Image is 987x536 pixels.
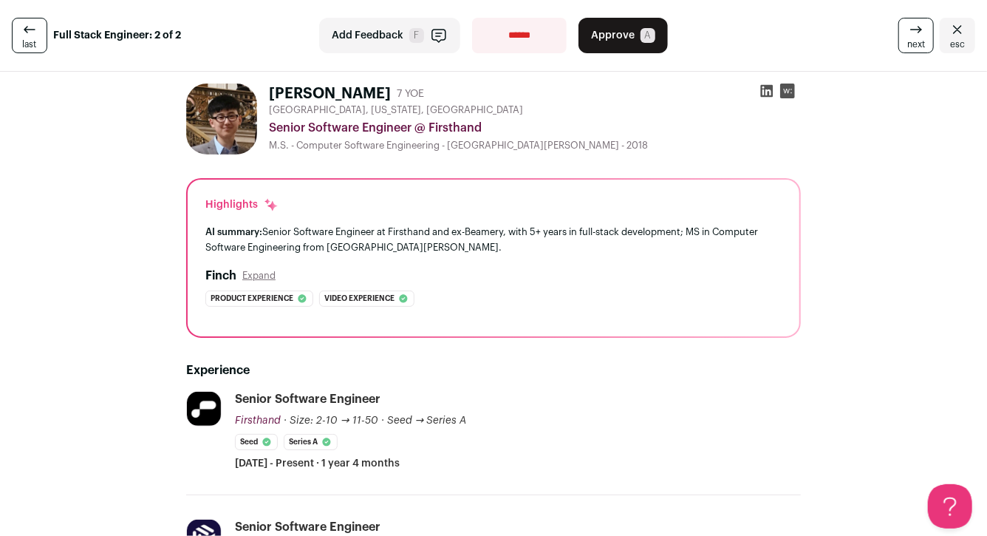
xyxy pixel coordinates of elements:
[332,28,403,43] span: Add Feedback
[187,392,221,426] img: d571bf7fd291264a996f4dad111c404e1ec059ae4baae4ca6ef22e77c806fe96.jpg
[205,224,782,255] div: Senior Software Engineer at Firsthand and ex-Beamery, with 5+ years in full-stack development; MS...
[284,434,338,450] li: Series A
[269,84,391,104] h1: [PERSON_NAME]
[235,519,380,535] div: Senior Software Engineer
[205,267,236,285] h2: Finch
[950,38,965,50] span: esc
[53,28,181,43] strong: Full Stack Engineer: 2 of 2
[284,415,378,426] span: · Size: 2-10 → 11-50
[324,291,395,306] span: Video experience
[928,484,972,529] iframe: Help Scout Beacon - Open
[269,104,523,116] span: [GEOGRAPHIC_DATA], [US_STATE], [GEOGRAPHIC_DATA]
[387,415,467,426] span: Seed → Series A
[242,270,276,282] button: Expand
[235,391,380,407] div: Senior Software Engineer
[235,415,281,426] span: Firsthand
[397,86,424,101] div: 7 YOE
[940,18,975,53] a: Close
[186,84,257,155] img: 4ceb0fe29378365917c09a61a21a20f54206769955c5baf1a8ecf6b1619985d9
[269,119,801,137] div: Senior Software Engineer @ Firsthand
[409,28,424,43] span: F
[12,18,47,53] a: last
[23,38,37,50] span: last
[319,18,460,53] button: Add Feedback F
[381,413,384,428] span: ·
[186,362,801,379] h2: Experience
[211,291,293,306] span: Product experience
[898,18,934,53] a: next
[235,456,400,471] span: [DATE] - Present · 1 year 4 months
[578,18,668,53] button: Approve A
[641,28,655,43] span: A
[205,227,262,237] span: AI summary:
[205,197,279,212] div: Highlights
[269,140,801,152] div: M.S. - Computer Software Engineering - [GEOGRAPHIC_DATA][PERSON_NAME] - 2018
[591,28,635,43] span: Approve
[907,38,925,50] span: next
[235,434,278,450] li: Seed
